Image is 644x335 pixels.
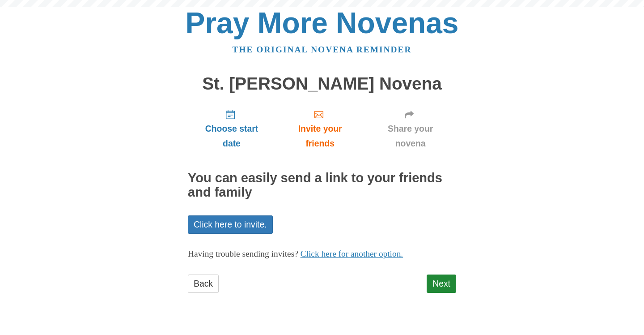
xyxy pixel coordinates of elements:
span: Invite your friends [284,121,356,151]
h2: You can easily send a link to your friends and family [188,171,456,200]
a: Click here to invite. [188,215,273,234]
a: Pray More Novenas [186,6,459,39]
a: Next [427,275,456,293]
h1: St. [PERSON_NAME] Novena [188,74,456,94]
a: Choose start date [188,102,275,155]
a: Share your novena [364,102,456,155]
span: Having trouble sending invites? [188,249,298,258]
a: Invite your friends [275,102,364,155]
a: Click here for another option. [301,249,403,258]
a: Back [188,275,219,293]
a: The original novena reminder [233,45,412,54]
span: Choose start date [197,121,267,151]
span: Share your novena [373,121,447,151]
